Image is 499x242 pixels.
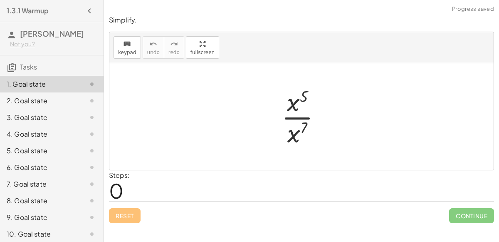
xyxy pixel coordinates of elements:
[109,178,124,203] span: 0
[114,36,141,59] button: keyboardkeypad
[87,196,97,206] i: Task not started.
[7,96,74,106] div: 2. Goal state
[147,50,160,55] span: undo
[87,79,97,89] i: Task not started.
[7,179,74,189] div: 7. Goal state
[87,129,97,139] i: Task not started.
[7,212,74,222] div: 9. Goal state
[7,146,74,156] div: 5. Goal state
[109,15,494,25] p: Simplify.
[87,229,97,239] i: Task not started.
[87,112,97,122] i: Task not started.
[20,29,84,38] span: [PERSON_NAME]
[20,62,37,71] span: Tasks
[452,5,494,13] span: Progress saved
[7,129,74,139] div: 4. Goal state
[186,36,219,59] button: fullscreen
[7,229,74,239] div: 10. Goal state
[109,171,130,180] label: Steps:
[7,196,74,206] div: 8. Goal state
[87,162,97,172] i: Task not started.
[7,79,74,89] div: 1. Goal state
[149,39,157,49] i: undo
[170,39,178,49] i: redo
[7,162,74,172] div: 6. Goal state
[87,212,97,222] i: Task not started.
[164,36,184,59] button: redoredo
[143,36,164,59] button: undoundo
[190,50,215,55] span: fullscreen
[7,6,49,16] h4: 1.3.1 Warmup
[7,112,74,122] div: 3. Goal state
[10,40,97,48] div: Not you?
[123,39,131,49] i: keyboard
[118,50,136,55] span: keypad
[87,146,97,156] i: Task not started.
[87,179,97,189] i: Task not started.
[168,50,180,55] span: redo
[87,96,97,106] i: Task not started.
